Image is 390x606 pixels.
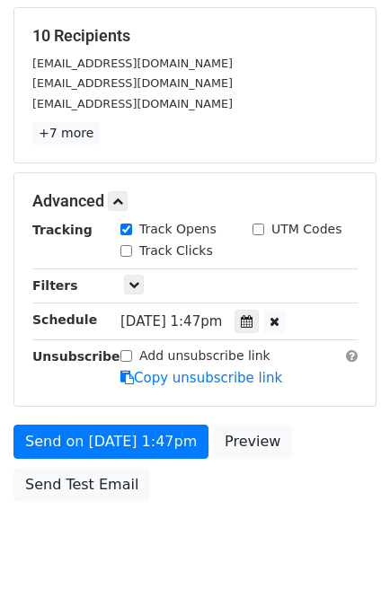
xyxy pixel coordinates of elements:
a: Preview [213,425,292,459]
small: [EMAIL_ADDRESS][DOMAIN_NAME] [32,76,233,90]
a: Send Test Email [13,468,150,502]
span: [DATE] 1:47pm [120,313,222,329]
label: UTM Codes [271,220,341,239]
label: Add unsubscribe link [139,347,270,365]
iframe: Chat Widget [300,520,390,606]
a: +7 more [32,122,100,145]
a: Copy unsubscribe link [120,370,282,386]
strong: Schedule [32,312,97,327]
label: Track Clicks [139,242,213,260]
label: Track Opens [139,220,217,239]
strong: Filters [32,278,78,293]
strong: Unsubscribe [32,349,120,364]
small: [EMAIL_ADDRESS][DOMAIN_NAME] [32,97,233,110]
strong: Tracking [32,223,93,237]
small: [EMAIL_ADDRESS][DOMAIN_NAME] [32,57,233,70]
h5: 10 Recipients [32,26,358,46]
a: Send on [DATE] 1:47pm [13,425,208,459]
h5: Advanced [32,191,358,211]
